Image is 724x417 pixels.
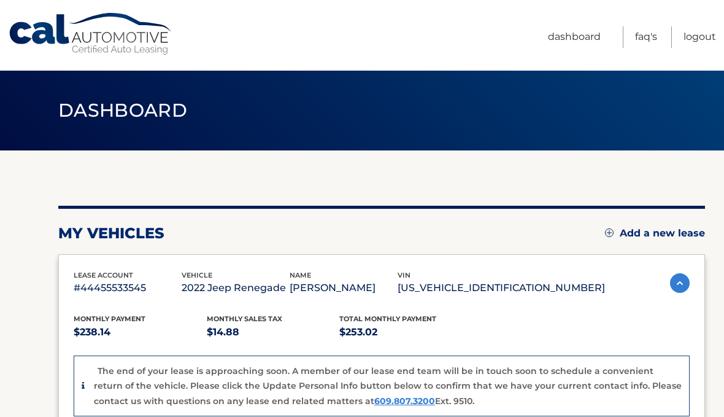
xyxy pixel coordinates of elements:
[58,224,164,243] h2: my vehicles
[398,279,605,297] p: [US_VEHICLE_IDENTIFICATION_NUMBER]
[8,12,174,56] a: Cal Automotive
[58,99,187,122] span: Dashboard
[182,271,212,279] span: vehicle
[74,279,182,297] p: #44455533545
[207,324,340,341] p: $14.88
[207,314,282,323] span: Monthly sales Tax
[635,26,657,48] a: FAQ's
[74,314,145,323] span: Monthly Payment
[605,228,614,237] img: add.svg
[670,273,690,293] img: accordion-active.svg
[398,271,410,279] span: vin
[290,271,311,279] span: name
[339,324,472,341] p: $253.02
[94,365,682,407] p: The end of your lease is approaching soon. A member of our lease end team will be in touch soon t...
[182,279,290,297] p: 2022 Jeep Renegade
[605,227,705,240] a: Add a new lease
[290,279,398,297] p: [PERSON_NAME]
[548,26,601,48] a: Dashboard
[684,26,716,48] a: Logout
[374,396,435,407] a: 609.807.3200
[339,314,436,323] span: Total Monthly Payment
[74,324,207,341] p: $238.14
[74,271,133,279] span: lease account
